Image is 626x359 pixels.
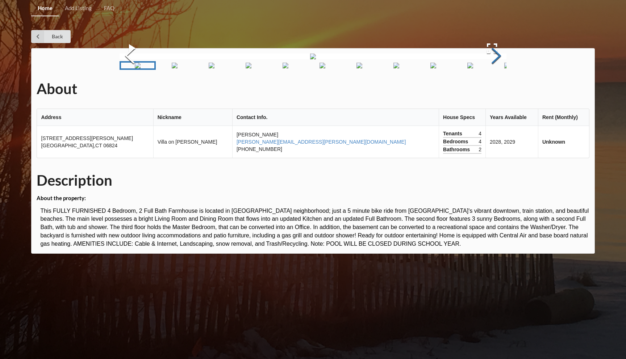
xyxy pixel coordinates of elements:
[232,126,439,158] td: [PERSON_NAME] [PHONE_NUMBER]
[267,61,304,70] a: Go to Slide 5
[486,24,506,89] button: Next Slide
[479,138,481,145] span: 4
[443,146,472,153] span: Bathrooms
[356,63,362,68] img: 54_veres%2FIMG_3221.jpeg
[31,30,71,43] a: Back
[485,126,538,158] td: 2028, 2029
[467,63,473,68] img: 54_veres%2FIMG_3224.jpeg
[341,61,377,70] a: Go to Slide 7
[393,63,399,68] img: 54_veres%2FIMG_3222.jpeg
[172,63,178,68] img: 54_veres%2FIMG_3215.jpeg
[415,61,451,70] a: Go to Slide 9
[37,171,589,190] h1: Description
[452,61,488,70] a: Go to Slide 10
[120,24,140,89] button: Previous Slide
[37,80,589,98] h1: About
[37,109,153,126] th: Address
[542,139,565,145] b: Unknown
[153,109,232,126] th: Nickname
[31,1,58,16] a: Home
[283,63,288,68] img: 54_veres%2FIMG_3219.jpeg
[443,138,470,145] span: Bedrooms
[193,61,230,70] a: Go to Slide 3
[304,61,341,70] a: Go to Slide 6
[477,38,506,59] button: Open Fullscreen
[209,63,214,68] img: 54_veres%2FIMG_3216.jpeg
[246,63,251,68] img: 54_veres%2FIMG_3218.jpeg
[378,61,414,70] a: Go to Slide 8
[320,63,325,68] img: 54_veres%2FIMG_3220.jpeg
[40,207,589,248] p: This FULLY FURNISHED 4 Bedroom, 2 Full Bath Farmhouse is located in [GEOGRAPHIC_DATA] neighborhoo...
[153,126,232,158] td: Villa on [PERSON_NAME]
[41,143,117,148] span: [GEOGRAPHIC_DATA] , CT 06824
[37,195,589,202] h4: About the property:
[443,130,464,137] span: Tenants
[41,135,133,141] span: [STREET_ADDRESS][PERSON_NAME]
[230,61,267,70] a: Go to Slide 4
[98,1,121,16] a: FAQ
[120,61,506,70] div: Thumbnail Navigation
[439,109,485,126] th: House Specs
[59,1,98,16] a: Add Listing
[232,109,439,126] th: Contact Info.
[430,63,436,68] img: 54_veres%2FIMG_3223.jpeg
[237,139,406,145] a: [PERSON_NAME][EMAIL_ADDRESS][PERSON_NAME][DOMAIN_NAME]
[538,109,589,126] th: Rent (Monthly)
[479,146,481,153] span: 2
[485,109,538,126] th: Years Available
[310,54,316,59] img: 54_veres%2FIMG_3214.jpeg
[156,61,193,70] a: Go to Slide 2
[479,130,481,137] span: 4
